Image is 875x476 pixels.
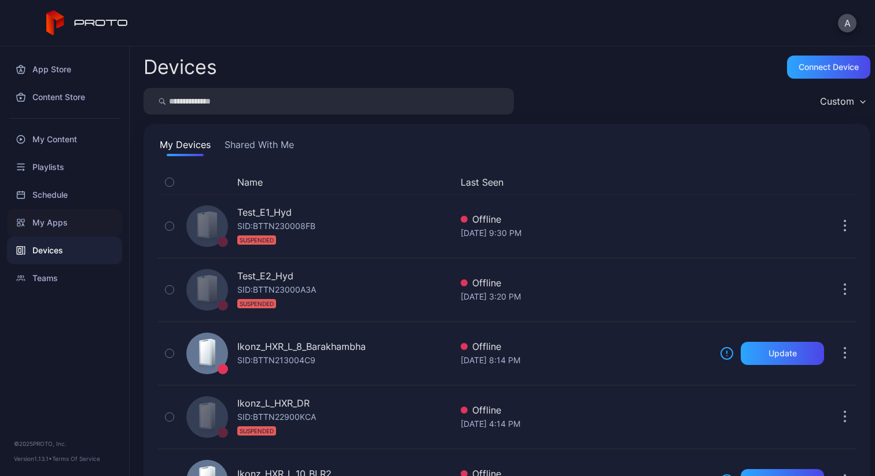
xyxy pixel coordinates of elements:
button: Name [237,175,263,189]
a: Schedule [7,181,122,209]
div: Test_E1_Hyd [237,205,292,219]
div: © 2025 PROTO, Inc. [14,439,115,448]
a: My Content [7,126,122,153]
div: Ikonz_HXR_L_8_Barakhambha [237,340,366,353]
a: My Apps [7,209,122,237]
div: SID: BTTN230008FB [237,219,315,247]
div: [DATE] 8:14 PM [461,353,711,367]
a: Teams [7,264,122,292]
div: [DATE] 3:20 PM [461,290,711,304]
button: My Devices [157,138,213,156]
a: App Store [7,56,122,83]
button: Connect device [787,56,870,79]
a: Playlists [7,153,122,181]
h2: Devices [144,57,217,78]
div: Offline [461,403,711,417]
div: SUSPENDED [237,235,276,245]
div: Update Device [715,175,819,189]
a: Terms Of Service [52,455,100,462]
button: Update [741,342,824,365]
div: Test_E2_Hyd [237,269,293,283]
button: A [838,14,856,32]
div: Ikonz_L_HXR_DR [237,396,310,410]
a: Content Store [7,83,122,111]
div: SUSPENDED [237,426,276,436]
div: Offline [461,276,711,290]
div: [DATE] 9:30 PM [461,226,711,240]
div: SUSPENDED [237,299,276,308]
button: Custom [814,88,870,115]
div: SID: BTTN23000A3A [237,283,316,311]
div: Options [833,175,856,189]
span: Version 1.13.1 • [14,455,52,462]
div: [DATE] 4:14 PM [461,417,711,431]
button: Last Seen [461,175,706,189]
div: Update [769,349,797,358]
div: Custom [820,95,854,107]
div: SID: BTTN22900KCA [237,410,316,438]
div: Offline [461,340,711,353]
button: Shared With Me [222,138,296,156]
a: Devices [7,237,122,264]
div: SID: BTTN213004C9 [237,353,315,367]
div: Connect device [799,62,859,72]
div: Offline [461,212,711,226]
